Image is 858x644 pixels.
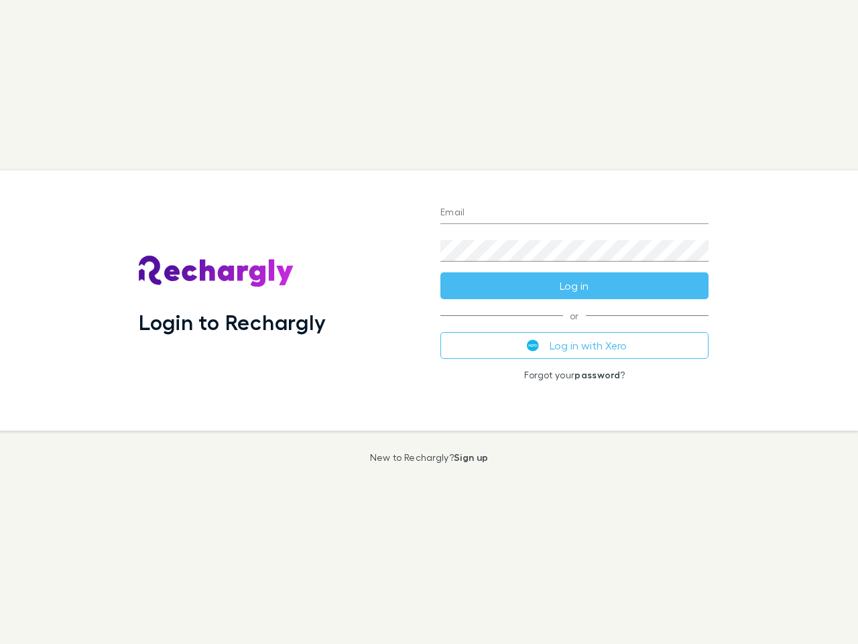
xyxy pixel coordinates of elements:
a: password [574,369,620,380]
a: Sign up [454,451,488,463]
h1: Login to Rechargly [139,309,326,335]
p: Forgot your ? [440,370,709,380]
button: Log in [440,272,709,299]
p: New to Rechargly? [370,452,489,463]
span: or [440,315,709,316]
img: Rechargly's Logo [139,256,294,288]
img: Xero's logo [527,339,539,352]
button: Log in with Xero [440,332,709,359]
